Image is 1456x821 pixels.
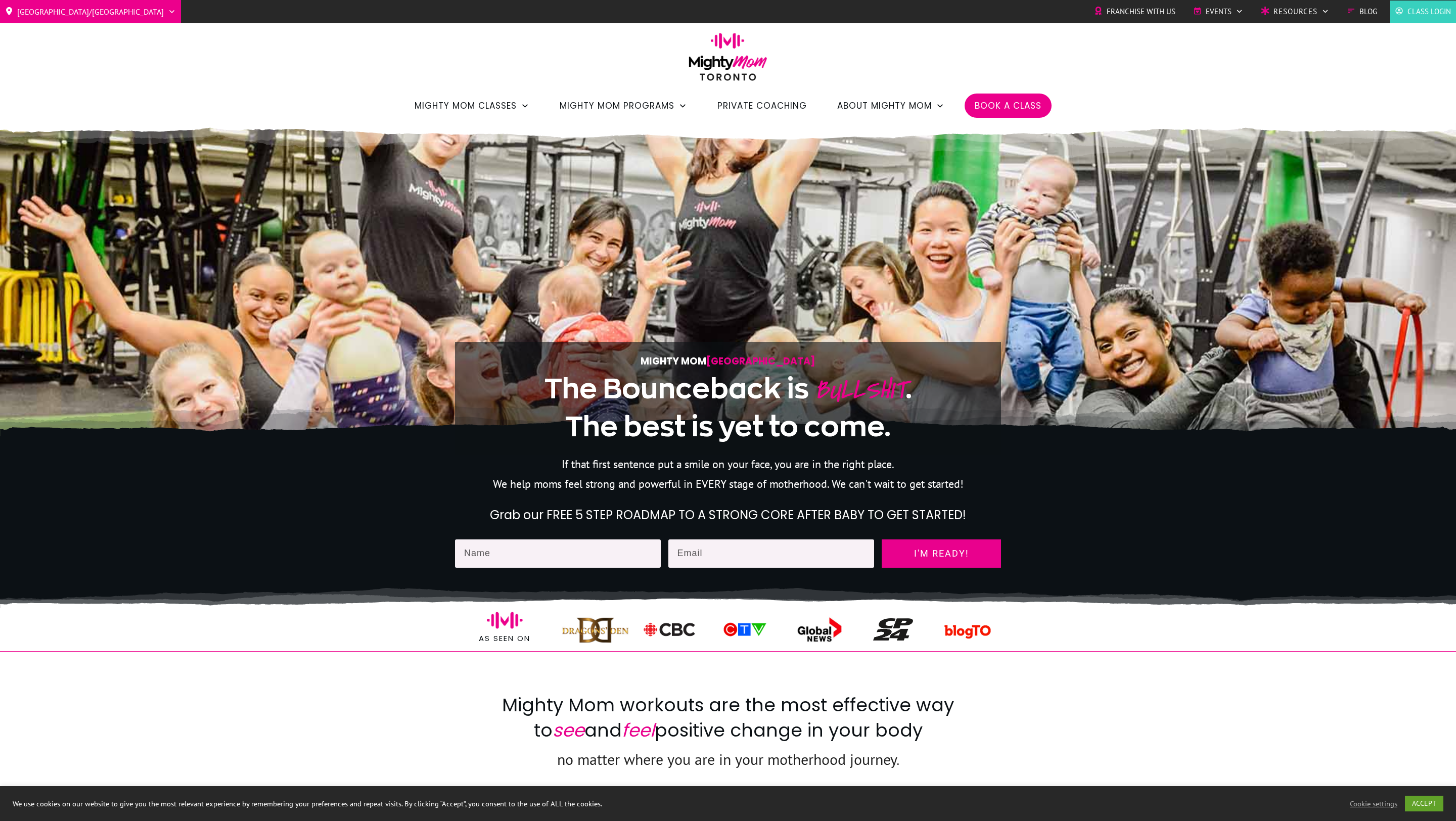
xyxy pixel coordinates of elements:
[1407,4,1451,19] span: Class Login
[562,613,628,646] img: dragonsden
[415,97,517,114] span: Mighty Mom Classes
[622,717,655,743] span: feel
[1273,4,1317,19] span: Resources
[553,717,584,743] span: see
[873,618,913,641] img: CP24 Logo
[1350,799,1397,808] a: Cookie settings
[882,539,1001,568] a: I'm ready!
[456,632,554,645] p: As seen on
[1094,4,1175,19] a: Franchise with Us
[1261,4,1329,19] a: Resources
[415,97,529,114] a: Mighty Mom Classes
[684,33,772,88] img: mightymom-logo-toronto
[1107,4,1175,19] span: Franchise with Us
[562,457,894,471] span: If that first sentence put a smile on your face, you are in the right place.
[891,549,992,559] span: I'm ready!
[1347,4,1377,19] a: Blog
[642,620,698,638] img: mighty-mom-postpartum-fitness-jess-sennet-cbc
[716,620,772,638] img: ctv-logo-mighty-mom-news
[13,799,1014,808] div: We use cookies on our website to give you the most relevant experience by remembering your prefer...
[1193,4,1243,19] a: Events
[942,606,993,658] img: blogto-kp2
[1206,4,1232,19] span: Events
[455,539,661,568] input: Name
[560,97,687,114] a: Mighty Mom Programs
[486,371,970,444] h1: .
[456,507,1000,524] h2: Grab our FREE 5 STEP ROADMAP TO A STRONG CORE AFTER BABY TO GET STARTED!
[668,539,875,568] input: Email
[837,97,944,114] a: About Mighty Mom
[975,97,1041,114] a: Book a Class
[565,411,891,441] span: The best is yet to come.
[837,97,932,114] span: About Mighty Mom
[1395,4,1451,19] a: Class Login
[493,746,963,785] p: no matter where you are in your motherhood journey.
[5,4,176,20] a: [GEOGRAPHIC_DATA]/[GEOGRAPHIC_DATA]
[486,353,970,370] p: Mighty Mom
[544,373,809,403] span: The Bounceback is
[560,97,674,114] span: Mighty Mom Programs
[487,602,523,638] img: ico-mighty-mom
[1359,4,1377,19] span: Blog
[1405,796,1443,811] a: ACCEPT
[17,4,164,20] span: [GEOGRAPHIC_DATA]/[GEOGRAPHIC_DATA]
[814,371,905,409] span: BULLSHIT
[493,477,964,491] span: We help moms feel strong and powerful in EVERY stage of motherhood. We can't wait to get started!
[706,354,815,368] span: [GEOGRAPHIC_DATA]
[785,616,852,643] img: global-news-logo-mighty-mom-toronto-interview
[493,693,963,746] h2: Mighty Mom workouts are the most effective way to and positive change in your body
[717,97,807,114] a: Private Coaching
